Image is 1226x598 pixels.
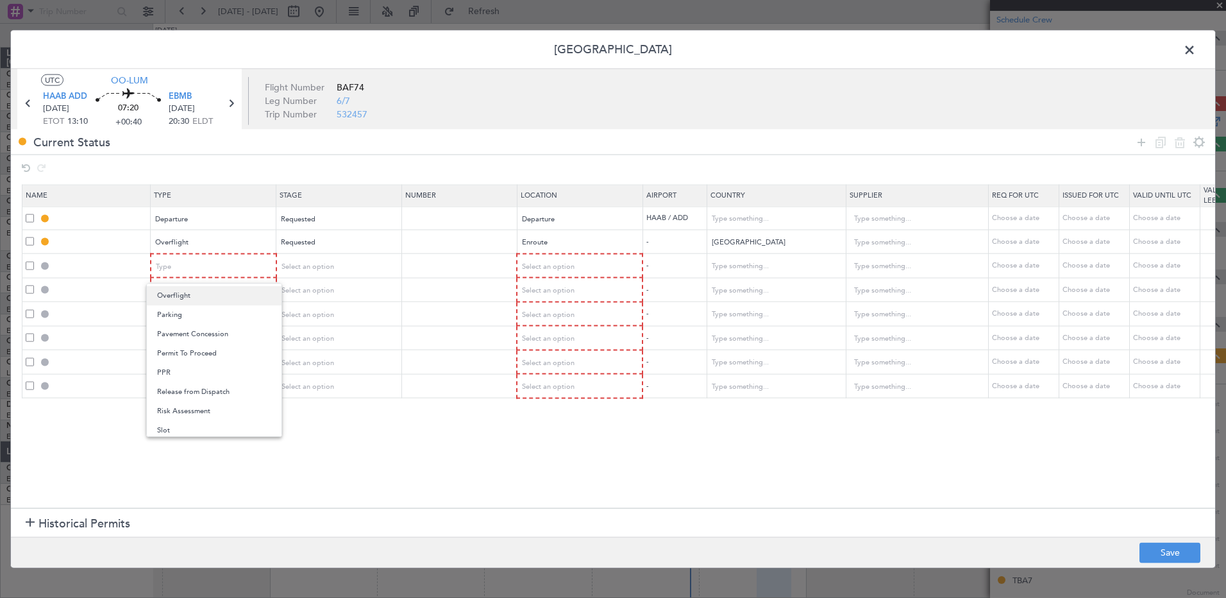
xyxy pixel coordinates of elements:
span: Release from Dispatch [157,382,271,402]
span: Risk Assessment [157,402,271,421]
span: Parking [157,305,271,325]
span: Permit To Proceed [157,344,271,363]
span: Slot [157,421,271,440]
span: Overflight [157,286,271,305]
span: PPR [157,363,271,382]
span: Pavement Concession [157,325,271,344]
